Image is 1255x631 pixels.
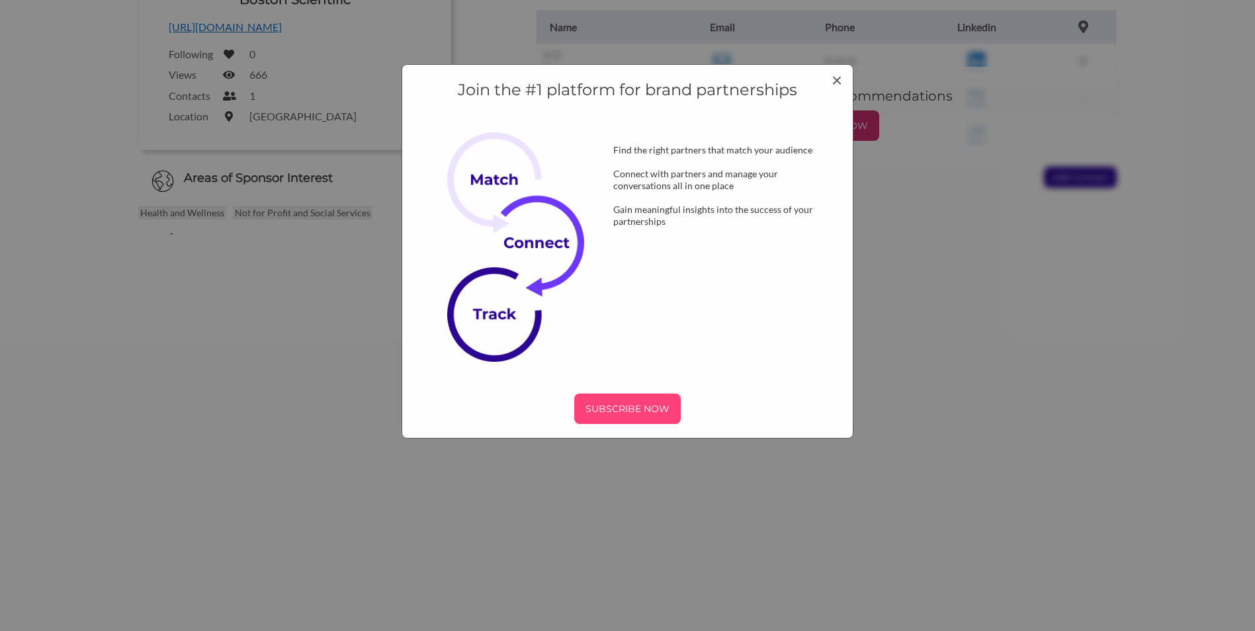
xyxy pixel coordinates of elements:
a: SUBSCRIBE NOW [416,394,839,424]
div: Connect with partners and manage your conversations all in one place [592,168,839,192]
button: Close modal [832,70,842,89]
p: SUBSCRIBE NOW [580,399,675,419]
h4: Join the #1 platform for brand partnerships [416,79,839,101]
img: Subscribe Now Image [447,132,603,362]
div: Find the right partners that match your audience [592,144,839,156]
div: Gain meaningful insights into the success of your partnerships [592,204,839,228]
span: × [832,68,842,91]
